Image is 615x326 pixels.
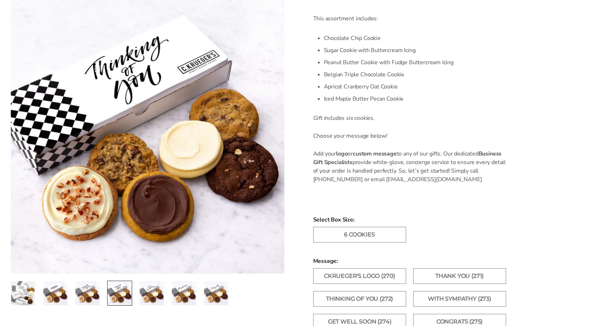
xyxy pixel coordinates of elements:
img: Every Occasion Half Dozen Sampler - Assorted Cookies - Select a Message [172,281,196,305]
a: 3 / 7 [75,281,100,306]
span: Belgian Triple Chocolate Cookie [324,71,405,78]
span: Peanut Butter Cookie with Fudge Buttercream Icing [324,58,454,66]
a: 2 / 7 [43,281,68,306]
img: Every Occasion Half Dozen Sampler - Assorted Cookies - Select a Message [11,281,35,305]
p: Add your or to any of our gifts. Our dedicated provide white-glove, concierge service to ensure e... [313,149,509,184]
a: 4 / 7 [107,281,132,306]
strong: Business Gift Specialists [313,150,502,166]
em: Gift includes six cookies. [313,114,375,122]
label: Thank You (271) [413,268,506,284]
img: Every Occasion Half Dozen Sampler - Assorted Cookies - Select a Message [75,281,100,305]
span: Choose your message below! [313,132,387,140]
label: Thinking of You (272) [313,291,406,307]
label: 6 Cookies [313,227,406,243]
span: This assortment includes: [313,15,378,22]
span: Iced Maple Butter Pecan Cookie [324,95,404,103]
span: Message: [313,257,597,265]
a: 7 / 7 [204,281,229,306]
label: CKrueger's Logo (270) [313,268,406,284]
a: 1 / 7 [11,281,36,306]
a: 6 / 7 [171,281,196,306]
img: Every Occasion Half Dozen Sampler - Assorted Cookies - Select a Message [43,281,67,305]
span: Apricot Cranberry Oat Cookie [324,83,398,91]
span: Select Box Size: [313,215,597,224]
img: Every Occasion Half Dozen Sampler - Assorted Cookies - Select a Message [107,281,132,305]
img: Every Occasion Half Dozen Sampler - Assorted Cookies - Select a Message [204,281,228,305]
span: Chocolate Chip Cookie [324,34,381,42]
label: With Sympathy (273) [413,291,506,307]
a: 5 / 7 [139,281,164,306]
span: Sugar Cookie with Buttercream Icing [324,46,416,54]
strong: logo [336,150,347,158]
strong: custom message [353,150,397,158]
img: Every Occasion Half Dozen Sampler - Assorted Cookies - Select a Message [140,281,164,305]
